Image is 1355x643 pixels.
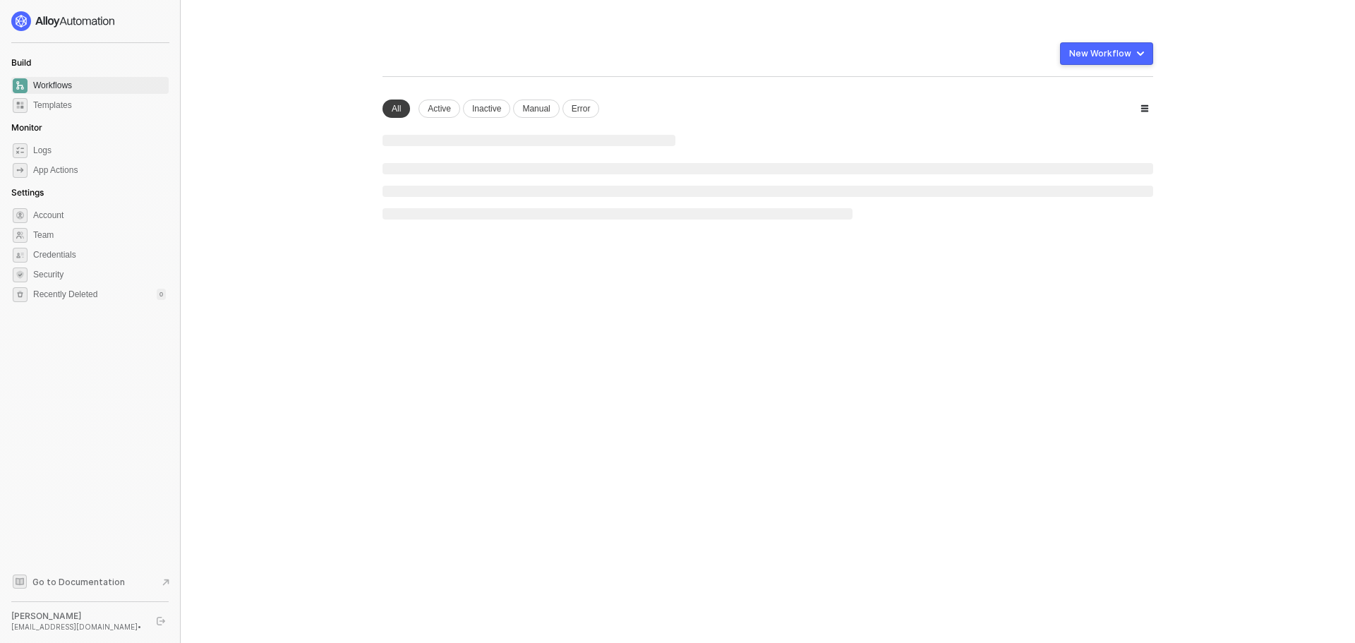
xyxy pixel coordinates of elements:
[33,207,166,224] span: Account
[13,248,28,263] span: credentials
[13,98,28,113] span: marketplace
[1069,48,1131,59] div: New Workflow
[13,287,28,302] span: settings
[157,289,166,300] div: 0
[33,266,166,283] span: Security
[383,100,410,118] div: All
[33,142,166,159] span: Logs
[33,164,78,176] div: App Actions
[562,100,600,118] div: Error
[13,575,27,589] span: documentation
[13,143,28,158] span: icon-logs
[11,573,169,590] a: Knowledge Base
[11,622,144,632] div: [EMAIL_ADDRESS][DOMAIN_NAME] •
[1060,42,1153,65] button: New Workflow
[11,122,42,133] span: Monitor
[33,97,166,114] span: Templates
[157,617,165,625] span: logout
[418,100,460,118] div: Active
[11,57,31,68] span: Build
[33,227,166,244] span: Team
[513,100,559,118] div: Manual
[13,163,28,178] span: icon-app-actions
[13,228,28,243] span: team
[32,576,125,588] span: Go to Documentation
[13,208,28,223] span: settings
[33,77,166,94] span: Workflows
[13,78,28,93] span: dashboard
[159,575,173,589] span: document-arrow
[11,187,44,198] span: Settings
[463,100,510,118] div: Inactive
[11,11,169,31] a: logo
[11,611,144,622] div: [PERSON_NAME]
[33,289,97,301] span: Recently Deleted
[33,246,166,263] span: Credentials
[13,268,28,282] span: security
[11,11,116,31] img: logo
